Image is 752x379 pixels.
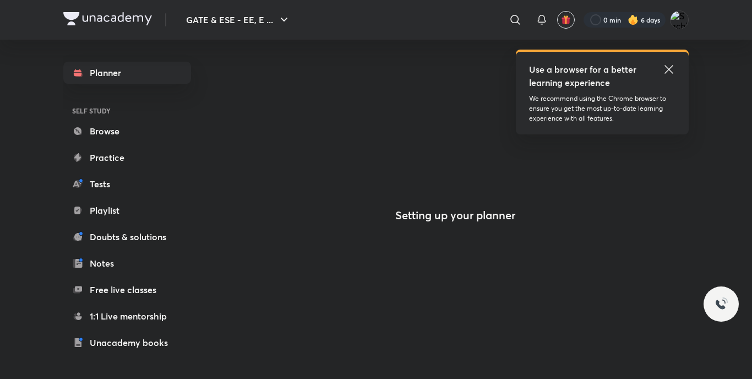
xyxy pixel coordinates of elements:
button: avatar [557,11,575,29]
button: GATE & ESE - EE, E ... [179,9,297,31]
a: Tests [63,173,191,195]
a: Company Logo [63,12,152,28]
img: Sachin Sonkar [670,10,689,29]
p: We recommend using the Chrome browser to ensure you get the most up-to-date learning experience w... [529,94,675,123]
a: Planner [63,62,191,84]
a: 1:1 Live mentorship [63,305,191,327]
a: Free live classes [63,279,191,301]
h5: Use a browser for a better learning experience [529,63,639,89]
a: Notes [63,252,191,274]
a: Browse [63,120,191,142]
a: Doubts & solutions [63,226,191,248]
img: ttu [715,297,728,311]
h6: SELF STUDY [63,101,191,120]
a: Practice [63,147,191,169]
a: Playlist [63,199,191,221]
a: Unacademy books [63,332,191,354]
img: Company Logo [63,12,152,25]
img: streak [628,14,639,25]
h4: Setting up your planner [395,209,515,222]
img: avatar [561,15,571,25]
